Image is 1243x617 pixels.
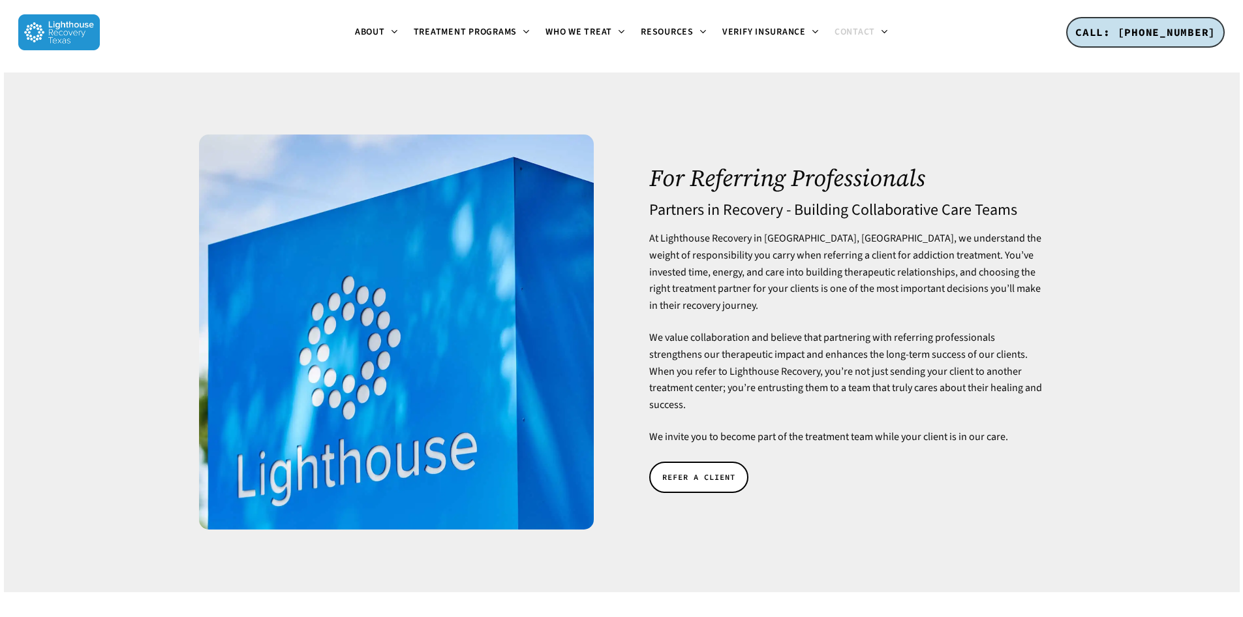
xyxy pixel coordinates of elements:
span: REFER A CLIENT [662,471,735,484]
span: We invite you to become part of the treatment team while your client is in our care. [649,430,1008,444]
span: Contact [835,25,875,39]
span: About [355,25,385,39]
span: We value collaboration and believe that partnering with referring professionals strengthens our t... [649,330,1042,411]
h4: Partners in Recovery - Building Collaborative Care Teams [649,202,1044,219]
h1: For Referring Professionals [649,165,1044,191]
a: Verify Insurance [714,27,827,38]
a: CALL: [PHONE_NUMBER] [1066,17,1225,48]
span: CALL: [PHONE_NUMBER] [1075,25,1216,39]
span: Resources [641,25,694,39]
a: About [347,27,406,38]
span: Treatment Programs [414,25,517,39]
span: Verify Insurance [722,25,806,39]
a: Who We Treat [538,27,633,38]
a: Treatment Programs [406,27,538,38]
span: Who We Treat [545,25,612,39]
a: Resources [633,27,714,38]
span: At Lighthouse Recovery in [GEOGRAPHIC_DATA], [GEOGRAPHIC_DATA], we understand the weight of respo... [649,231,1041,312]
img: Lighthouse Recovery Texas [18,14,100,50]
a: REFER A CLIENT [649,462,748,493]
a: Contact [827,27,896,38]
